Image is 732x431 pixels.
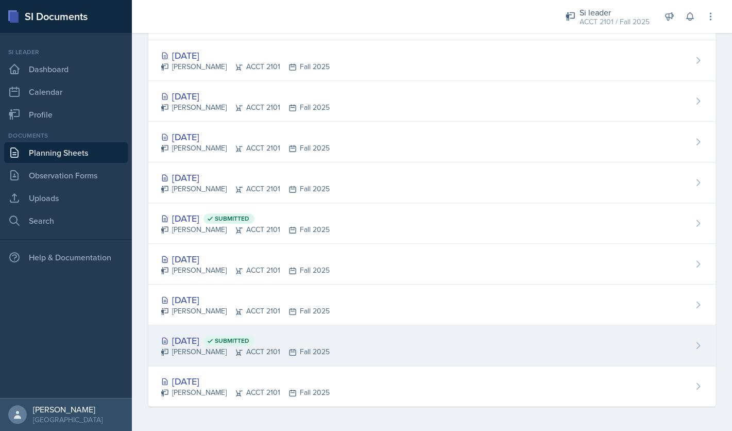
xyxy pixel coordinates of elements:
div: [PERSON_NAME] ACCT 2101 Fall 2025 [161,102,330,113]
a: [DATE] [PERSON_NAME]ACCT 2101Fall 2025 [148,244,716,285]
div: [PERSON_NAME] ACCT 2101 Fall 2025 [161,143,330,154]
div: [PERSON_NAME] ACCT 2101 Fall 2025 [161,346,330,357]
div: ACCT 2101 / Fall 2025 [580,16,650,27]
div: [PERSON_NAME] ACCT 2101 Fall 2025 [161,387,330,398]
div: [PERSON_NAME] ACCT 2101 Fall 2025 [161,61,330,72]
div: [PERSON_NAME] [33,404,103,415]
a: Dashboard [4,59,128,79]
a: Calendar [4,81,128,102]
a: Planning Sheets [4,142,128,163]
a: [DATE] [PERSON_NAME]ACCT 2101Fall 2025 [148,122,716,162]
span: Submitted [215,337,249,345]
div: [DATE] [161,334,330,347]
a: [DATE] [PERSON_NAME]ACCT 2101Fall 2025 [148,40,716,81]
a: Observation Forms [4,165,128,186]
a: Uploads [4,188,128,208]
div: [PERSON_NAME] ACCT 2101 Fall 2025 [161,265,330,276]
div: [DATE] [161,48,330,62]
div: [DATE] [161,130,330,144]
a: [DATE] Submitted [PERSON_NAME]ACCT 2101Fall 2025 [148,203,716,244]
div: Documents [4,131,128,140]
a: [DATE] [PERSON_NAME]ACCT 2101Fall 2025 [148,162,716,203]
div: [DATE] [161,211,330,225]
div: [DATE] [161,171,330,185]
a: Profile [4,104,128,125]
div: Si leader [580,6,650,19]
div: Help & Documentation [4,247,128,268]
a: [DATE] Submitted [PERSON_NAME]ACCT 2101Fall 2025 [148,325,716,366]
span: Submitted [215,214,249,223]
a: Search [4,210,128,231]
div: [PERSON_NAME] ACCT 2101 Fall 2025 [161,224,330,235]
a: [DATE] [PERSON_NAME]ACCT 2101Fall 2025 [148,285,716,325]
div: [DATE] [161,293,330,307]
div: Si leader [4,47,128,57]
a: [DATE] [PERSON_NAME]ACCT 2101Fall 2025 [148,81,716,122]
a: [DATE] [PERSON_NAME]ACCT 2101Fall 2025 [148,366,716,406]
div: [GEOGRAPHIC_DATA] [33,415,103,425]
div: [PERSON_NAME] ACCT 2101 Fall 2025 [161,306,330,317]
div: [DATE] [161,89,330,103]
div: [DATE] [161,374,330,388]
div: [DATE] [161,252,330,266]
div: [PERSON_NAME] ACCT 2101 Fall 2025 [161,184,330,194]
